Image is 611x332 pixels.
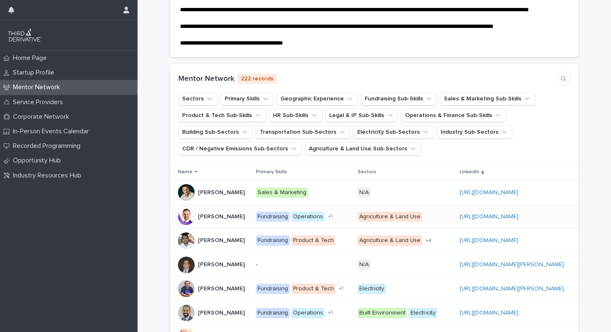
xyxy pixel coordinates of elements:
div: Electricity [358,284,386,294]
button: Product & Tech Sub-Skills [178,109,266,122]
p: Corporate Network [10,113,76,121]
img: q0dI35fxT46jIlCv2fcp [7,27,43,44]
a: [URL][DOMAIN_NAME] [460,214,518,220]
a: [URL][DOMAIN_NAME] [460,190,518,195]
p: Industry Resources Hub [10,172,88,180]
span: + 1 [328,214,333,219]
p: Opportunity Hub [10,157,68,165]
div: Electricity [409,308,437,318]
button: Fundraising Sub-Skills [361,92,437,105]
button: Building Sub-Sectors [178,125,253,139]
a: [URL][DOMAIN_NAME] [460,310,518,316]
h1: Mentor Network [178,75,234,84]
p: Mentor Network [10,83,67,91]
a: [URL][DOMAIN_NAME][PERSON_NAME] [460,286,564,292]
p: [PERSON_NAME] [198,212,246,220]
div: Agriculture & Land Use [358,212,422,222]
tr: [PERSON_NAME][PERSON_NAME] Sales & MarketingN/A[URL][DOMAIN_NAME] [170,180,578,205]
div: Fundraising [256,235,290,246]
button: Legal & IP Sub-Skills [326,109,398,122]
span: + 4 [426,238,431,243]
div: Fundraising [256,308,290,318]
p: Startup Profile [10,69,61,77]
div: Agriculture & Land Use [358,235,422,246]
button: Transportation Sub-Sectors [256,125,350,139]
tr: [PERSON_NAME][PERSON_NAME] -N/A[URL][DOMAIN_NAME][PERSON_NAME] [170,253,578,277]
button: Primary Skills [221,92,273,105]
tr: [PERSON_NAME][PERSON_NAME] FundraisingOperations+1Built EnvironmentElectricity[URL][DOMAIN_NAME] [170,301,578,325]
p: [PERSON_NAME] [198,260,246,268]
div: Fundraising [256,284,290,294]
div: Product & Tech [291,235,336,246]
button: Sales & Marketing Sub-Skills [440,92,535,105]
div: Sales & Marketing [256,187,308,198]
p: [PERSON_NAME] [198,308,246,317]
p: LinkedIn [460,167,479,177]
tr: [PERSON_NAME][PERSON_NAME] FundraisingOperations+1Agriculture & Land Use[URL][DOMAIN_NAME] [170,205,578,229]
p: [PERSON_NAME] [198,187,246,196]
button: Operations & Finance Sub-Skills [401,109,506,122]
button: CDR / Negative Emissions Sub-Sectors [178,142,302,155]
div: Operations [291,308,325,318]
p: Home Page [10,54,53,62]
button: Electricity Sub-Sectors [353,125,433,139]
button: Agriculture & Land Use Sub-Sectors [305,142,421,155]
p: 222 records [238,74,277,84]
p: [PERSON_NAME] [198,235,246,244]
p: Name [178,167,193,177]
p: Primary Skills [256,167,287,177]
span: + 1 [339,286,343,291]
p: - [256,261,351,268]
a: [URL][DOMAIN_NAME][PERSON_NAME] [460,262,564,267]
button: Sectors [178,92,218,105]
tr: [PERSON_NAME][PERSON_NAME] FundraisingProduct & Tech+1Electricity[URL][DOMAIN_NAME][PERSON_NAME] [170,277,578,301]
div: N/A [358,260,371,270]
button: Industry Sub-Sectors [437,125,512,139]
button: Geographic Experience [277,92,358,105]
p: Sectors [358,167,376,177]
button: HR Sub-Skills [269,109,322,122]
p: In-Person Events Calendar [10,127,95,135]
p: Service Providers [10,98,70,106]
p: [PERSON_NAME] [198,284,246,292]
div: Product & Tech [291,284,336,294]
div: Built Environment [358,308,407,318]
p: Recorded Programming [10,142,87,150]
a: [URL][DOMAIN_NAME] [460,237,518,243]
tr: [PERSON_NAME][PERSON_NAME] FundraisingProduct & TechAgriculture & Land Use+4[URL][DOMAIN_NAME] [170,229,578,253]
div: Operations [291,212,325,222]
div: Fundraising [256,212,290,222]
div: N/A [358,187,371,198]
span: + 1 [328,310,333,315]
